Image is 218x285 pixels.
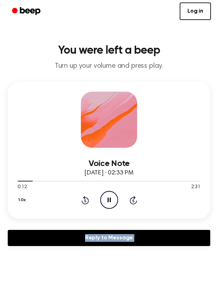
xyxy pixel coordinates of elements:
h1: You were left a beep [6,45,212,56]
span: 0:12 [18,184,27,191]
a: Log in [180,2,211,20]
span: 2:31 [191,184,200,191]
h3: Voice Note [18,159,200,168]
a: Beep [7,5,47,18]
span: [DATE] · 02:33 PM [84,170,134,176]
p: Turn up your volume and press play. [6,62,212,71]
button: 1.0x [18,194,28,206]
a: Reply to Message [8,230,210,246]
